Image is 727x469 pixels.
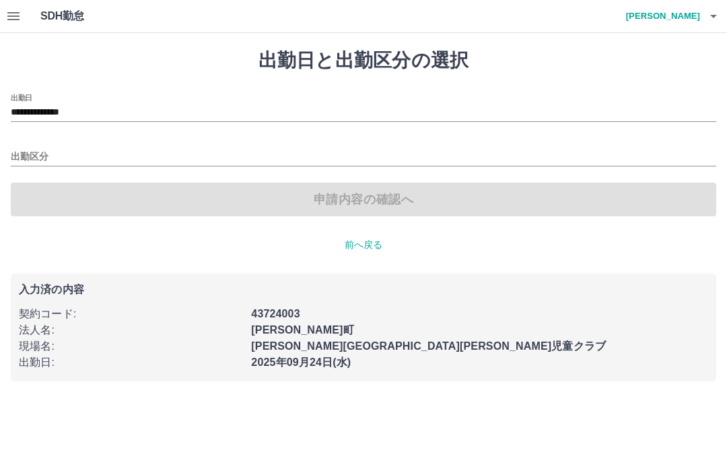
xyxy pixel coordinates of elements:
b: 2025年09月24日(水) [251,356,351,368]
b: [PERSON_NAME][GEOGRAPHIC_DATA][PERSON_NAME]児童クラブ [251,340,606,352]
p: 入力済の内容 [19,284,708,295]
label: 出勤日 [11,92,32,102]
p: 契約コード : [19,306,243,322]
p: 前へ戻る [11,238,716,252]
p: 現場名 : [19,338,243,354]
p: 法人名 : [19,322,243,338]
h1: 出勤日と出勤区分の選択 [11,49,716,72]
p: 出勤日 : [19,354,243,371]
b: [PERSON_NAME]町 [251,324,353,336]
b: 43724003 [251,308,300,319]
